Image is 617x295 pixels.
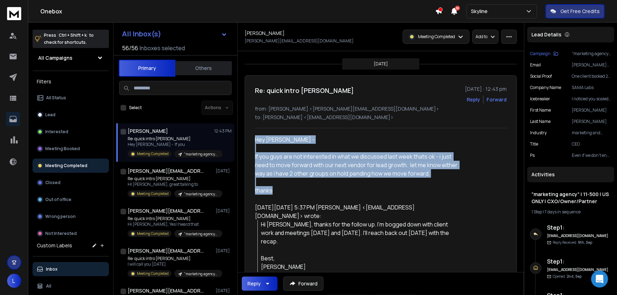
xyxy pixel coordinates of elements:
[45,112,56,118] p: Lead
[476,34,488,40] p: Add to
[531,209,610,215] div: |
[242,277,278,291] button: Reply
[572,119,611,124] p: [PERSON_NAME]
[245,38,354,44] p: [PERSON_NAME][EMAIL_ADDRESS][DOMAIN_NAME]
[471,8,490,15] p: Skyline
[255,186,461,195] div: thanks
[530,153,535,158] p: ps
[572,85,611,90] p: SAMA Labs
[128,256,213,261] p: Re: quick intro [PERSON_NAME]
[33,176,109,190] button: Closed
[46,266,58,272] p: Inbox
[128,142,213,147] p: Hey [PERSON_NAME] - If you
[248,280,261,287] div: Reply
[137,191,169,196] p: Meeting Completed
[216,168,232,174] p: [DATE]
[137,231,169,236] p: Meeting Completed
[255,135,461,195] div: Hey [PERSON_NAME] -
[7,274,21,288] button: L
[216,208,232,214] p: [DATE]
[487,96,507,103] div: Forward
[33,279,109,293] button: All
[175,60,232,76] button: Others
[418,34,455,40] p: Meeting Completed
[547,257,609,266] h6: Step 1 :
[37,242,72,249] h3: Custom Labels
[530,73,552,79] p: Social Proof
[122,44,138,52] span: 56 / 56
[7,7,21,20] img: logo
[129,105,142,111] label: Select
[184,152,218,157] p: "marketing agency" | 11-500 | US ONLY | CXO/Owner/Partner
[531,191,610,205] h1: "marketing agency" | 11-500 | US ONLY | CXO/Owner/Partner
[255,114,507,121] p: to: [PERSON_NAME] <[EMAIL_ADDRESS][DOMAIN_NAME]>
[530,130,547,136] p: industry
[547,233,609,238] h6: [EMAIL_ADDRESS][DOMAIN_NAME]
[527,167,614,182] div: Activities
[591,271,608,288] div: Open Intercom Messenger
[45,146,80,152] p: Meeting Booked
[374,61,388,67] p: [DATE]
[455,6,460,11] span: 50
[33,142,109,156] button: Meeting Booked
[261,220,461,271] div: Hi [PERSON_NAME], thanks for the follow up. I'm bogged down with client work and meetings [DATE] ...
[572,130,611,136] p: marketing and advertising companies
[128,247,205,254] h1: [PERSON_NAME][EMAIL_ADDRESS][DOMAIN_NAME]
[572,141,611,147] p: CEO
[33,226,109,241] button: Not Interested
[184,271,218,277] p: "marketing agency" | 11-500 | US ONLY | CXO/Owner/Partner
[128,261,213,267] p: I will call you [DATE]
[566,274,582,279] span: 2nd, Sep
[33,262,109,276] button: Inbox
[530,51,558,57] button: Campaign
[530,141,538,147] p: title
[33,159,109,173] button: Meeting Completed
[216,288,232,294] p: [DATE]
[137,271,169,276] p: Meeting Completed
[560,8,600,15] p: Get Free Credits
[128,128,168,135] h1: [PERSON_NAME]
[44,32,94,46] p: Press to check for shortcuts.
[553,274,582,279] p: Opened
[578,240,592,245] span: 9th, Sep
[283,277,324,291] button: Forward
[572,51,611,57] p: "marketing agency" | 11-500 | US ONLY | CXO/Owner/Partner
[255,152,461,178] div: If you guys are not interested in what we discussed last week thats ok - i just need to move forw...
[58,31,88,39] span: Ctrl + Shift + k
[45,129,68,135] p: Interested
[116,27,233,41] button: All Inbox(s)
[531,31,561,38] p: Lead Details
[216,248,232,254] p: [DATE]
[128,176,213,182] p: Re: quick intro [PERSON_NAME]
[245,30,285,37] h1: [PERSON_NAME]
[128,136,213,142] p: Re: quick intro [PERSON_NAME]
[467,96,480,103] button: Reply
[46,95,66,101] p: All Status
[122,30,161,37] h1: All Inbox(s)
[547,223,609,232] h6: Step 1 :
[33,193,109,207] button: Out of office
[33,108,109,122] button: Lead
[33,51,109,65] button: All Campaigns
[572,153,611,158] p: Even if we don’t end up working together, I’m curious how you managed to scale a bedroom startup ...
[128,207,205,214] h1: [PERSON_NAME][EMAIL_ADDRESS][PERSON_NAME][DOMAIN_NAME]
[128,216,213,222] p: Re: quick intro [PERSON_NAME]
[255,105,507,112] p: from: [PERSON_NAME] <[PERSON_NAME][EMAIL_ADDRESS][DOMAIN_NAME]>
[530,85,561,90] p: Company Name
[140,44,185,52] h3: Inboxes selected
[45,231,77,236] p: Not Interested
[547,267,609,272] h6: [EMAIL_ADDRESS][DOMAIN_NAME]
[546,4,605,18] button: Get Free Credits
[46,283,51,289] p: All
[572,107,611,113] p: [PERSON_NAME]
[530,62,541,68] p: Email
[33,91,109,105] button: All Status
[137,151,169,157] p: Meeting Completed
[45,180,60,185] p: Closed
[45,214,76,219] p: Wrong person
[128,287,205,294] h1: [PERSON_NAME][EMAIL_ADDRESS][DOMAIN_NAME]
[572,96,611,102] p: I noticed you scaled a bedroom startup into a global eCommerce brand.
[465,85,507,93] p: [DATE] : 12:43 pm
